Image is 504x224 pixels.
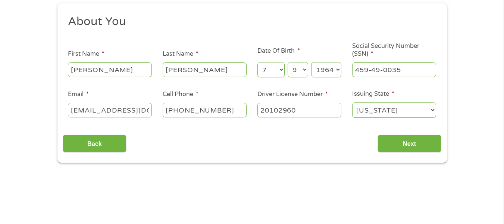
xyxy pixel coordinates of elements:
[163,62,247,77] input: Smith
[68,62,152,77] input: John
[68,50,104,58] label: First Name
[163,103,247,117] input: (541) 754-3010
[257,90,328,98] label: Driver License Number
[352,62,436,77] input: 078-05-1120
[68,14,431,29] h2: About You
[163,50,198,58] label: Last Name
[257,47,300,55] label: Date Of Birth
[352,90,394,98] label: Issuing State
[163,90,198,98] label: Cell Phone
[68,90,89,98] label: Email
[352,42,436,58] label: Social Security Number (SSN)
[378,135,441,153] input: Next
[63,135,126,153] input: Back
[68,103,152,117] input: john@gmail.com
